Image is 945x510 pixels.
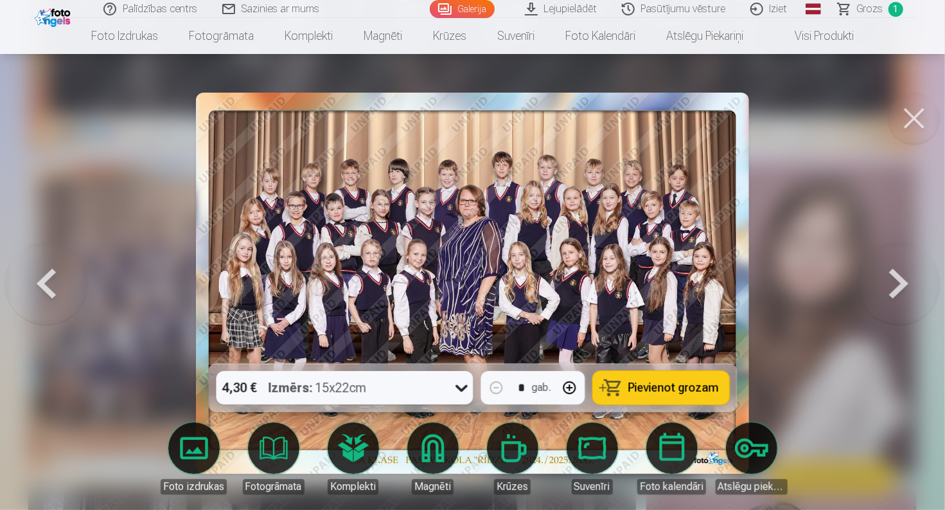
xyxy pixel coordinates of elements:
div: Komplekti [328,479,378,495]
a: Fotogrāmata [238,423,310,495]
div: Krūzes [494,479,531,495]
a: Krūzes [418,18,482,54]
a: Foto izdrukas [76,18,173,54]
div: Atslēgu piekariņi [716,479,788,495]
a: Krūzes [477,423,549,495]
div: Foto izdrukas [161,479,227,495]
span: Pievienot grozam [628,382,719,394]
span: Grozs [857,1,883,17]
span: 1 [888,2,903,17]
a: Foto kalendāri [550,18,651,54]
div: 15x22cm [269,371,367,405]
div: Magnēti [412,479,454,495]
div: Fotogrāmata [243,479,305,495]
div: gab. [532,380,551,396]
a: Fotogrāmata [173,18,269,54]
strong: Izmērs : [269,379,313,397]
button: Pievienot grozam [592,371,729,405]
a: Foto izdrukas [158,423,230,495]
a: Komplekti [317,423,389,495]
a: Magnēti [348,18,418,54]
div: 4,30 € [216,371,263,405]
a: Suvenīri [482,18,550,54]
div: Suvenīri [572,479,613,495]
a: Suvenīri [556,423,628,495]
a: Atslēgu piekariņi [716,423,788,495]
div: Foto kalendāri [637,479,706,495]
a: Foto kalendāri [636,423,708,495]
a: Komplekti [269,18,348,54]
a: Atslēgu piekariņi [651,18,759,54]
img: /fa1 [35,5,74,27]
a: Magnēti [397,423,469,495]
a: Visi produkti [759,18,869,54]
